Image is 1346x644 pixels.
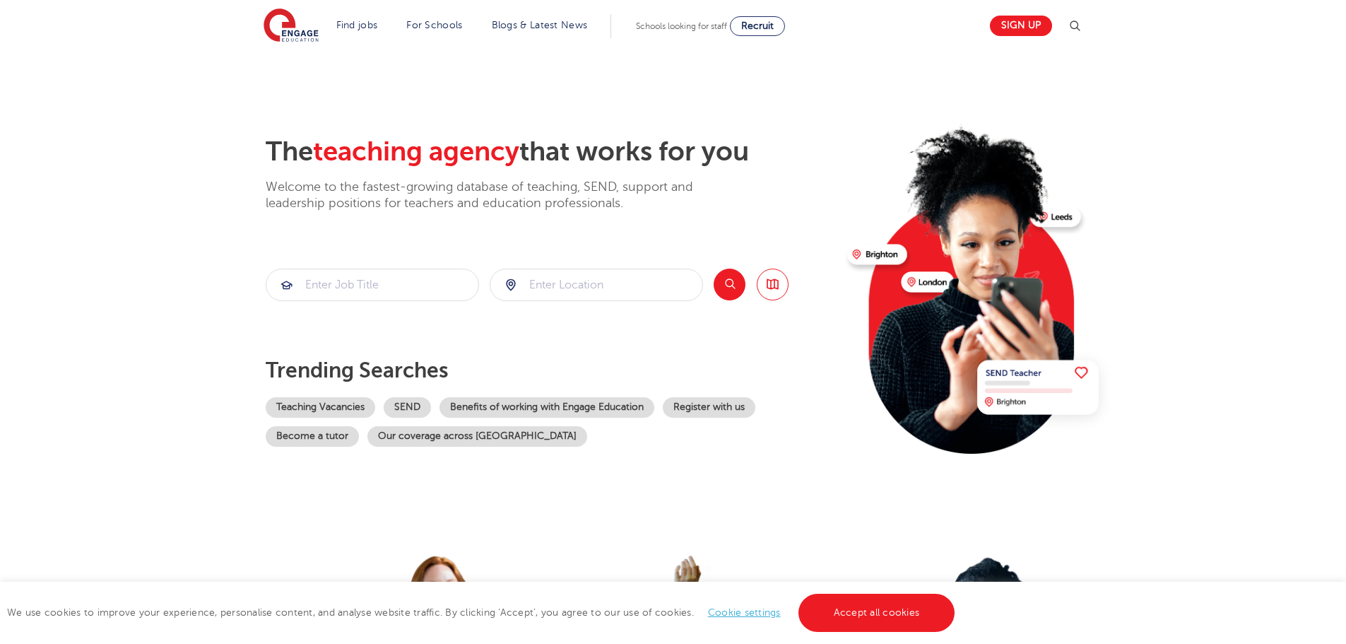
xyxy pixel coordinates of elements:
[266,426,359,447] a: Become a tutor
[336,20,378,30] a: Find jobs
[730,16,785,36] a: Recruit
[266,397,375,418] a: Teaching Vacancies
[266,358,836,383] p: Trending searches
[714,269,745,300] button: Search
[266,269,479,301] div: Submit
[439,397,654,418] a: Benefits of working with Engage Education
[663,397,755,418] a: Register with us
[708,607,781,618] a: Cookie settings
[406,20,462,30] a: For Schools
[492,20,588,30] a: Blogs & Latest News
[266,136,836,168] h2: The that works for you
[7,607,958,618] span: We use cookies to improve your experience, personalise content, and analyse website traffic. By c...
[636,21,727,31] span: Schools looking for staff
[367,426,587,447] a: Our coverage across [GEOGRAPHIC_DATA]
[798,594,955,632] a: Accept all cookies
[990,16,1052,36] a: Sign up
[490,269,702,300] input: Submit
[313,136,519,167] span: teaching agency
[384,397,431,418] a: SEND
[266,179,732,212] p: Welcome to the fastest-growing database of teaching, SEND, support and leadership positions for t...
[266,269,478,300] input: Submit
[264,8,319,44] img: Engage Education
[741,21,774,31] span: Recruit
[490,269,703,301] div: Submit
